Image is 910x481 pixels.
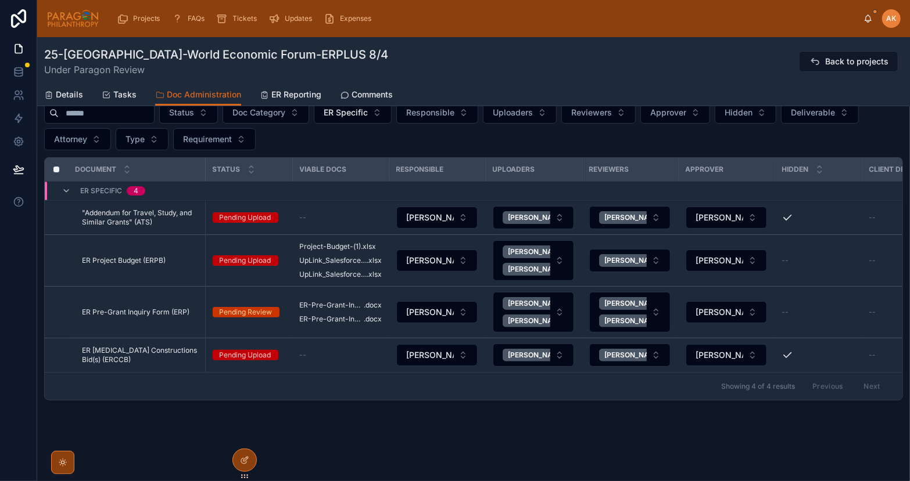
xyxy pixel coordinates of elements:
span: [PERSON_NAME] [508,247,565,256]
button: Unselect 403 [503,349,582,361]
span: [PERSON_NAME] [604,350,662,360]
span: Type [126,133,145,145]
span: UpLink_Salesforce_Project-Budget_[DATE] [299,256,367,265]
span: [PERSON_NAME] [508,265,565,274]
a: ER Project Budget (ERPB) [82,256,198,265]
span: Approver [650,107,686,118]
button: Unselect 403 [503,297,582,310]
span: Tickets [233,14,257,23]
span: -- [869,350,876,360]
a: ER Reporting [260,84,321,107]
span: Status [213,165,241,174]
span: [PERSON_NAME] [508,350,565,360]
button: Select Button [116,128,169,150]
button: Unselect 29 [599,254,679,267]
span: Reviewers [571,107,612,118]
div: Pending Upload [220,255,271,266]
a: Pending Upload [213,255,286,266]
span: .docx [364,301,382,310]
span: ER Specific [324,107,368,118]
span: [PERSON_NAME] [508,213,565,222]
span: -- [782,256,789,265]
button: Unselect 29 [599,349,679,361]
span: Requirement [183,133,232,145]
span: ER Pre-Grant Inquiry Form (ERP) [82,308,189,317]
button: Select Button [589,343,671,367]
span: .xlsx [367,270,382,279]
div: scrollable content [109,6,864,31]
a: Project-Budget-(1).xlsxUpLink_Salesforce_Project-Budget_[DATE].xlsxUpLink_Salesforce_Project-Budg... [299,242,382,279]
button: Select Button [686,344,767,366]
button: Unselect 403 [503,211,582,224]
span: [PERSON_NAME] [696,212,743,223]
a: Projects [113,8,169,29]
a: "Addendum for Travel, Study, and Similar Grants" (ATS) [82,208,198,227]
button: Select Button [396,301,478,323]
button: Unselect 29 [599,297,679,310]
button: Select Button [396,344,478,366]
span: .xlsx [361,242,376,251]
a: Select Button [492,205,575,230]
button: Unselect 403 [503,245,582,258]
a: Select Button [396,343,478,367]
a: Select Button [589,205,671,230]
span: .docx [364,314,382,324]
button: Unselect 29 [599,211,679,224]
a: Select Button [396,206,478,229]
button: Select Button [686,207,767,229]
span: Responsible [406,107,454,118]
span: -- [869,308,876,317]
span: Under Paragon Review [44,63,388,77]
a: Expenses [321,8,380,29]
button: Select Button [781,102,859,124]
span: [PERSON_NAME] [604,299,662,308]
a: Select Button [685,343,768,367]
span: -- [782,308,789,317]
span: Deliverable [791,107,835,118]
span: [PERSON_NAME] [406,212,454,223]
a: Select Button [685,206,768,229]
span: [PERSON_NAME] [604,316,662,326]
a: Tasks [102,84,137,107]
button: Back to projects [799,51,898,72]
a: ER Pre-Grant Inquiry Form (ERP) [82,308,198,317]
a: Pending Upload [213,212,286,223]
a: Select Button [685,301,768,324]
span: UpLink_Salesforce_Project-Budget_[DATE] [299,270,367,279]
span: Attorney [54,133,87,145]
span: Tasks [113,89,137,100]
a: Select Button [492,240,575,281]
a: Select Button [589,248,671,273]
button: Select Button [396,249,478,272]
a: Comments [340,84,393,107]
a: Select Button [589,343,671,367]
div: Pending Review [220,307,273,317]
span: [PERSON_NAME] [406,306,454,318]
span: Uploaders [493,165,535,174]
span: Updates [285,14,313,23]
a: -- [299,213,382,222]
span: .xlsx [367,256,382,265]
button: Select Button [396,102,478,124]
span: Viable Docs [300,165,347,174]
h1: 25-[GEOGRAPHIC_DATA]-World Economic Forum-ERPLUS 8/4 [44,46,388,63]
span: AK [887,14,897,23]
span: FAQs [188,14,205,23]
span: [PERSON_NAME] [604,256,662,265]
button: Select Button [589,249,671,272]
button: Select Button [173,128,256,150]
span: Showing 4 of 4 results [721,382,795,391]
button: Select Button [314,102,392,124]
button: Unselect 31 [599,314,679,327]
button: Select Button [44,128,111,150]
span: [PERSON_NAME] [696,349,743,361]
button: Select Button [589,292,671,332]
a: Pending Review [213,307,286,317]
button: Select Button [715,102,776,124]
a: Select Button [685,249,768,272]
a: Doc Administration [155,84,241,106]
a: Select Button [589,291,671,333]
span: -- [869,256,876,265]
button: Select Button [589,206,671,229]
